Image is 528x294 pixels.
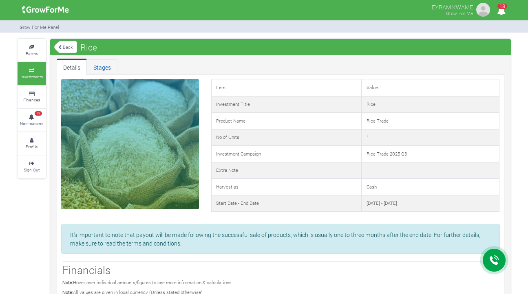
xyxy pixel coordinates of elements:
[70,230,490,248] p: It's important to note that payout will be made following the successful sale of products, which ...
[362,129,499,146] td: 1
[212,162,362,179] td: Extra Note
[362,195,499,212] td: [DATE] - [DATE]
[35,111,42,116] span: 13
[212,113,362,129] td: Product Name
[78,39,99,55] span: Rice
[493,2,509,20] i: Notifications
[54,40,77,54] a: Back
[62,263,499,276] h3: Financials
[362,179,499,195] td: Cash
[23,97,40,103] small: Finances
[18,62,46,85] a: Investments
[446,10,473,16] small: Grow For Me
[62,279,73,285] b: Note:
[497,4,507,9] span: 13
[18,86,46,108] a: Finances
[57,59,87,75] a: Details
[475,2,491,18] img: growforme image
[24,167,40,173] small: Sign Out
[26,144,38,149] small: Profile
[432,2,473,11] p: EYRAM KWAME
[18,109,46,132] a: 13 Notifications
[62,279,232,285] small: Hover over individual amounts/figures to see more information & calculations
[18,156,46,178] a: Sign Out
[362,79,499,96] td: Value
[493,8,509,15] a: 13
[212,179,362,195] td: Harvest as
[26,50,38,56] small: Farms
[362,96,499,113] td: Rice
[18,39,46,61] a: Farms
[18,132,46,155] a: Profile
[212,195,362,212] td: Start Date - End Date
[20,121,43,126] small: Notifications
[212,129,362,146] td: No of Units
[362,146,499,162] td: Rice Trade 2025 Q3
[87,59,117,75] a: Stages
[19,2,72,18] img: growforme image
[20,74,43,79] small: Investments
[20,24,59,30] small: Grow For Me Panel
[212,79,362,96] td: Item
[212,146,362,162] td: Investment Campaign
[362,113,499,129] td: Rice Trade
[212,96,362,113] td: Investment Title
